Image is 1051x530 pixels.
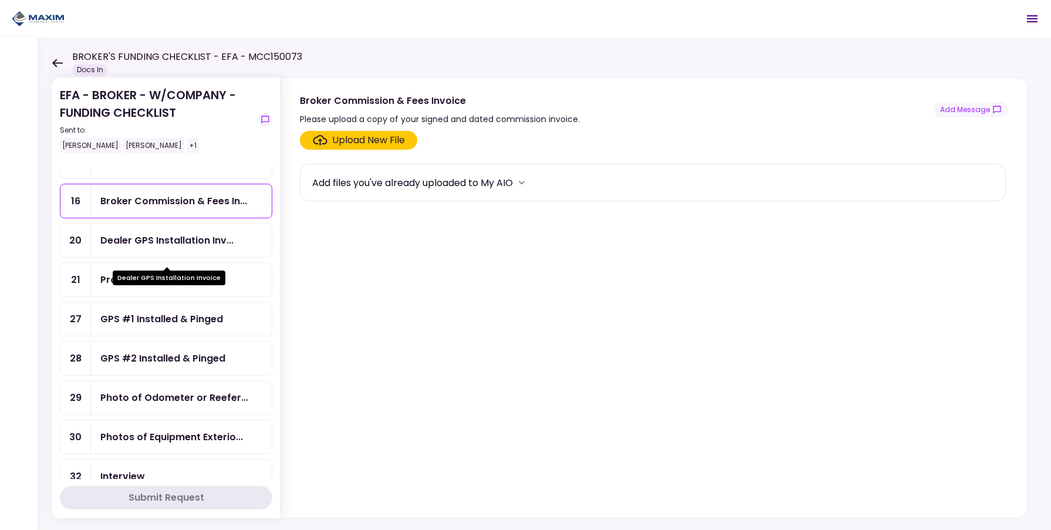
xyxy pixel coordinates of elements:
[100,430,243,444] div: Photos of Equipment Exterior
[72,64,108,76] div: Docs In
[72,50,302,64] h1: BROKER'S FUNDING CHECKLIST - EFA - MCC150073
[934,102,1008,117] button: show-messages
[60,184,91,218] div: 16
[60,420,272,454] a: 30Photos of Equipment Exterior
[100,351,225,366] div: GPS #2 Installed & Pinged
[60,486,272,509] button: Submit Request
[60,184,272,218] a: 16Broker Commission & Fees Invoice
[113,271,225,285] div: Dealer GPS Installation Invoice
[100,312,223,326] div: GPS #1 Installed & Pinged
[60,341,272,376] a: 28GPS #2 Installed & Pinged
[60,224,91,257] div: 20
[60,263,91,296] div: 21
[60,138,121,153] div: [PERSON_NAME]
[60,460,91,493] div: 32
[300,112,580,126] div: Please upload a copy of your signed and dated commission invoice.
[60,420,91,454] div: 30
[300,93,580,108] div: Broker Commission & Fees Invoice
[100,194,247,208] div: Broker Commission & Fees Invoice
[100,469,145,484] div: Interview
[60,262,272,297] a: 21Proof of Down Payment 1
[258,113,272,127] button: show-messages
[60,381,91,414] div: 29
[100,233,234,248] div: Dealer GPS Installation Invoice
[129,491,204,505] div: Submit Request
[100,390,248,405] div: Photo of Odometer or Reefer hours
[281,77,1028,518] div: Broker Commission & Fees InvoicePlease upload a copy of your signed and dated commission invoice....
[60,459,272,494] a: 32Interview
[332,133,405,147] div: Upload New File
[100,272,222,287] div: Proof of Down Payment 1
[60,302,272,336] a: 27GPS #1 Installed & Pinged
[60,380,272,415] a: 29Photo of Odometer or Reefer hours
[60,125,254,136] div: Sent to:
[60,342,91,375] div: 28
[187,138,199,153] div: +1
[60,223,272,258] a: 20Dealer GPS Installation Invoice
[312,175,513,190] div: Add files you've already uploaded to My AIO
[60,302,91,336] div: 27
[123,138,184,153] div: [PERSON_NAME]
[300,131,417,150] span: Click here to upload the required document
[12,10,65,28] img: Partner icon
[1018,5,1046,33] button: Open menu
[60,86,254,153] div: EFA - BROKER - W/COMPANY - FUNDING CHECKLIST
[513,174,530,191] button: more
